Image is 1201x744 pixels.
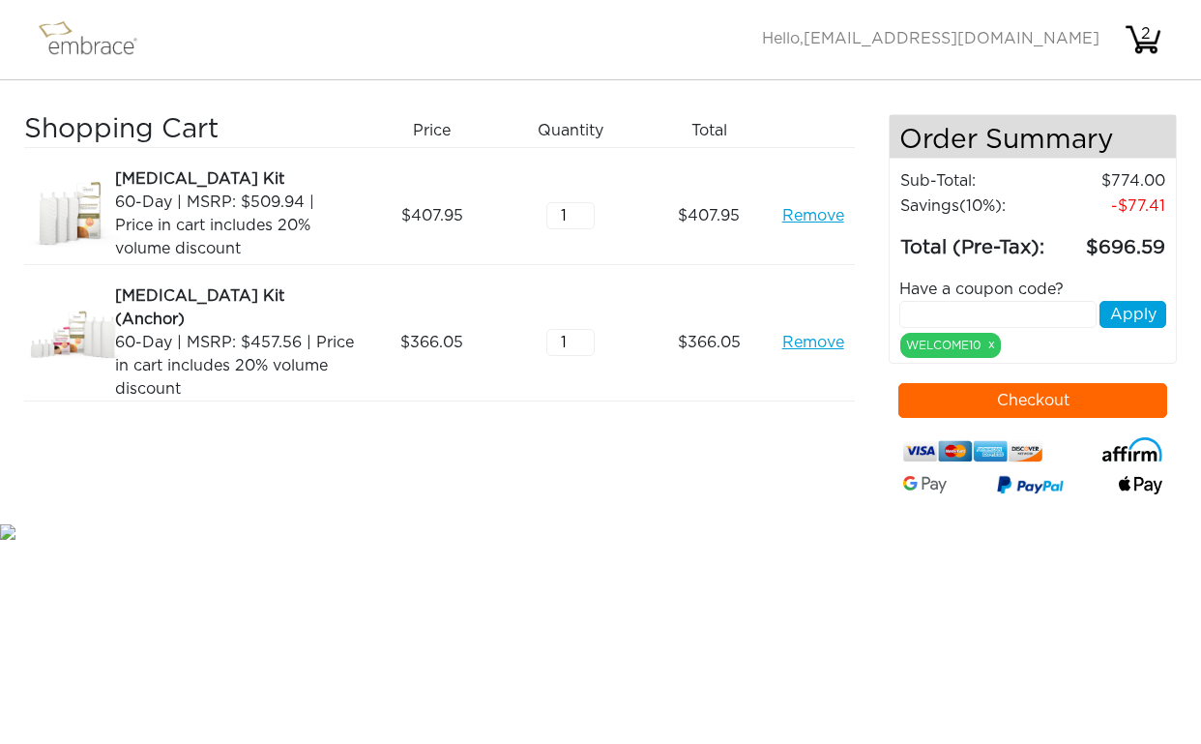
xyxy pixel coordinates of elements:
[115,331,356,401] div: 60-Day | MSRP: $457.56 | Price in cart includes 20% volume discount
[370,114,509,147] div: Price
[401,204,463,227] span: 407.95
[988,336,995,353] a: x
[959,198,1002,214] span: (10%)
[903,476,947,493] img: Google-Pay-Logo.svg
[899,193,1046,219] td: Savings :
[24,114,356,147] h3: Shopping Cart
[1119,476,1162,493] img: fullApplePay.png
[1046,168,1166,193] td: 774.00
[782,331,844,354] a: Remove
[678,204,740,227] span: 407.95
[24,167,121,264] img: a09f5d18-8da6-11e7-9c79-02e45ca4b85b.jpeg
[885,278,1181,301] div: Have a coupon code?
[115,191,356,260] div: 60-Day | MSRP: $509.94 | Price in cart includes 20% volume discount
[1046,193,1166,219] td: 77.41
[899,219,1046,263] td: Total (Pre-Tax):
[804,31,1099,46] span: [EMAIL_ADDRESS][DOMAIN_NAME]
[538,119,603,142] span: Quantity
[898,383,1167,418] button: Checkout
[1046,219,1166,263] td: 696.59
[115,284,356,331] div: [MEDICAL_DATA] Kit (Anchor)
[1124,20,1162,59] img: cart
[900,333,1001,358] div: WELCOME10
[1124,31,1162,46] a: 2
[115,167,356,191] div: [MEDICAL_DATA] Kit
[899,168,1046,193] td: Sub-Total:
[762,31,1099,46] span: Hello,
[903,437,1042,466] img: credit-cards.png
[34,15,160,64] img: logo.png
[1099,301,1166,328] button: Apply
[678,331,741,354] span: 366.05
[782,204,844,227] a: Remove
[1102,437,1162,461] img: affirm-logo.svg
[1127,22,1165,45] div: 2
[400,331,463,354] span: 366.05
[647,114,785,147] div: Total
[24,284,121,389] img: 7d6deaa4-8dcd-11e7-afd2-02e45ca4b85b.jpeg
[997,472,1064,499] img: paypal-v3.png
[890,115,1176,159] h4: Order Summary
